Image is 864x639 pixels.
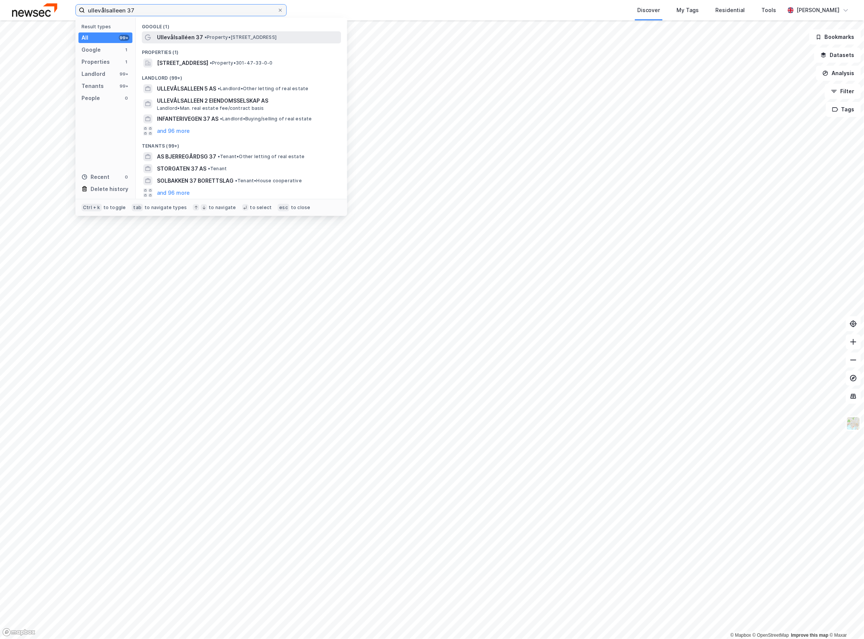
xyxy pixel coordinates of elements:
div: Discover [637,6,660,15]
div: Result types [81,24,132,29]
div: Google [81,45,101,54]
a: Mapbox [730,633,751,638]
button: Tags [826,102,861,117]
span: • [218,86,220,91]
div: tab [132,204,143,211]
button: and 96 more [157,126,190,135]
button: Analysis [816,66,861,81]
div: 1 [123,47,129,53]
div: esc [278,204,289,211]
span: ULLEVÅLSALLEEN 5 AS [157,84,216,93]
button: and 96 more [157,188,190,197]
div: [PERSON_NAME] [797,6,840,15]
span: Landlord • Other letting of real estate [218,86,309,92]
div: Tenants [81,82,104,91]
iframe: Chat Widget [826,603,864,639]
div: 99+ [119,83,129,89]
span: [STREET_ADDRESS] [157,59,208,68]
span: Ullevålsalléen 37 [157,33,203,42]
div: Tools [762,6,776,15]
span: • [204,34,207,40]
div: All [81,33,88,42]
img: Z [846,416,861,431]
button: Bookmarks [809,29,861,45]
span: ULLEVÅLSALLEEN 2 EIENDOMSSELSKAP AS [157,96,338,105]
div: My Tags [677,6,699,15]
span: Tenant [208,166,227,172]
span: INFANTERIVEGEN 37 AS [157,114,218,123]
a: Mapbox homepage [2,628,35,637]
div: Google (1) [136,18,347,31]
span: • [208,166,210,171]
span: • [210,60,212,66]
span: Property • [STREET_ADDRESS] [204,34,277,40]
div: Residential [716,6,745,15]
span: Landlord • Buying/selling of real estate [220,116,312,122]
span: Tenant • Other letting of real estate [218,154,304,160]
div: 1 [123,59,129,65]
div: Properties [81,57,110,66]
span: Landlord • Man. real estate fee/contract basis [157,105,264,111]
button: Datasets [814,48,861,63]
button: Filter [825,84,861,99]
div: 0 [123,174,129,180]
div: Properties (1) [136,43,347,57]
span: SOLBAKKEN 37 BORETTSLAG [157,176,234,185]
span: Tenant • House cooperative [235,178,302,184]
div: to close [291,205,311,211]
div: Landlord (99+) [136,69,347,83]
a: Improve this map [791,633,829,638]
div: People [81,94,100,103]
div: to navigate types [145,205,187,211]
div: Tenants (99+) [136,137,347,151]
span: AS BJERREGÅRDSG 37 [157,152,216,161]
div: 99+ [119,71,129,77]
div: Landlord [81,69,105,79]
img: newsec-logo.f6e21ccffca1b3a03d2d.png [12,3,57,17]
a: OpenStreetMap [753,633,789,638]
div: Delete history [91,185,128,194]
div: Ctrl + k [81,204,102,211]
div: to toggle [103,205,126,211]
div: 0 [123,95,129,101]
div: to select [250,205,272,211]
span: • [220,116,222,122]
span: STORGATEN 37 AS [157,164,206,173]
span: Property • 301-47-33-0-0 [210,60,273,66]
div: to navigate [209,205,236,211]
div: Kontrollprogram for chat [826,603,864,639]
div: 99+ [119,35,129,41]
span: • [218,154,220,159]
input: Search by address, cadastre, landlords, tenants or people [85,5,277,16]
div: Recent [81,172,109,182]
span: • [235,178,237,183]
